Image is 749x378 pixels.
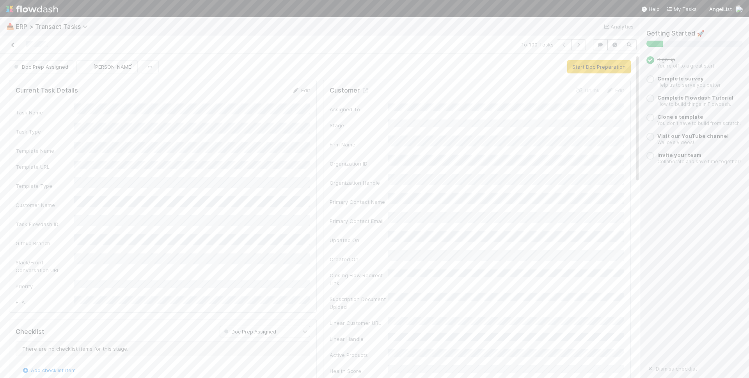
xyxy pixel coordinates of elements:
[330,335,388,343] div: Linear Handle
[606,87,624,93] a: Edit
[657,139,694,145] small: We love videos!
[657,56,675,62] span: Sign up
[330,198,388,206] div: Primary Contact Name
[16,87,78,94] h5: Current Task Details
[657,75,704,82] a: Complete survey
[666,6,697,12] span: My Tasks
[330,255,388,263] div: Created On
[657,159,741,164] small: Collaborate and save time together!
[330,121,388,129] div: Stage
[83,63,91,71] img: avatar_11833ecc-818b-4748-aee0-9d6cf8466369.png
[16,163,74,171] div: Template URL
[16,298,74,306] div: ETA
[16,239,74,247] div: Github Branch
[16,220,74,228] div: Task Flowdash ID
[330,319,388,327] div: Linear Customer URL
[330,271,388,287] div: Closing Flow Redirect Link
[16,201,74,209] div: Customer Name
[12,64,68,70] span: Doc Prep Assigned
[330,236,388,244] div: Updated On
[709,6,732,12] span: AngelList
[6,23,14,30] span: 📥
[16,147,74,155] div: Template Name
[735,5,743,13] img: avatar_11833ecc-818b-4748-aee0-9d6cf8466369.png
[657,94,733,101] a: Complete Flowdash Tutorial
[657,133,729,139] a: Visit our YouTube channel
[330,160,388,168] div: Organization ID
[330,217,388,225] div: Primary Contact Email
[330,87,369,94] h5: Customer
[330,367,388,375] div: Health Score
[6,2,58,16] img: logo-inverted-e16ddd16eac7371096b0.svg
[76,60,138,73] button: [PERSON_NAME]
[657,120,741,126] small: You don’t have to build from scratch.
[641,5,660,13] div: Help
[330,351,388,359] div: Active Products
[330,179,388,187] div: Organization Handle
[522,41,554,48] span: 1 of 100 Tasks
[16,259,74,274] div: Slack/Front Conversation URL
[603,22,634,31] a: Analytics
[646,30,743,37] h5: Getting Started 🚀
[292,87,310,93] a: Edit
[16,128,74,136] div: Task Type
[16,182,74,190] div: Template Type
[575,87,600,93] a: Unlink
[93,64,133,70] span: [PERSON_NAME]
[567,60,631,73] button: Start Doc Preparation
[646,366,697,372] a: Dismiss checklist
[16,341,310,356] div: There are no checklist items for this stage.
[657,152,701,158] a: Invite your team
[657,82,722,88] small: Help us to serve you better.
[330,141,388,148] div: Firm Name
[16,109,74,116] div: Task Name
[657,114,703,120] a: Clone a template
[222,329,276,335] span: Doc Prep Assigned
[666,5,697,13] a: My Tasks
[21,367,76,373] a: Add checklist item
[9,60,73,73] button: Doc Prep Assigned
[657,63,715,69] small: You’re off to a great start!
[16,328,44,336] h5: Checklist
[16,23,92,30] span: ERP > Transact Tasks
[16,282,74,290] div: Priority
[657,101,731,107] small: How to build things in Flowdash.
[330,295,388,311] div: Subscription Document Upload
[330,105,388,113] div: Assigned To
